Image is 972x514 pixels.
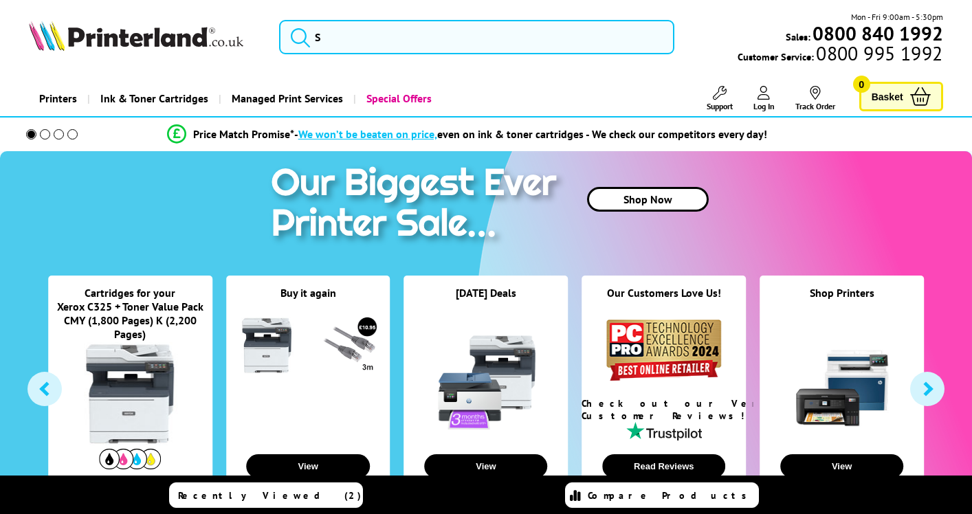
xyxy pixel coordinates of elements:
[353,81,442,116] a: Special Offers
[859,82,943,111] a: Basket 0
[193,127,294,141] span: Price Match Promise*
[7,122,927,146] li: modal_Promise
[247,454,370,478] button: View
[813,21,943,46] b: 0800 840 1992
[298,127,437,141] span: We won’t be beaten on price,
[795,86,835,111] a: Track Order
[48,286,212,300] div: Cartridges for your
[100,81,208,116] span: Ink & Toner Cartridges
[294,127,767,141] div: - even on ink & toner cartridges - We check our competitors every day!
[602,454,725,478] button: Read Reviews
[404,286,568,317] div: [DATE] Deals
[280,286,336,300] a: Buy it again
[29,21,262,54] a: Printerland Logo
[424,454,547,478] button: View
[87,81,219,116] a: Ink & Toner Cartridges
[851,10,943,23] span: Mon - Fri 9:00am - 5:30pm
[582,286,746,317] div: Our Customers Love Us!
[707,101,733,111] span: Support
[565,482,759,508] a: Compare Products
[872,87,903,106] span: Basket
[279,20,674,54] input: S
[57,300,203,341] a: Xerox C325 + Toner Value Pack CMY (1,800 Pages) K (2,200 Pages)
[588,489,754,502] span: Compare Products
[707,86,733,111] a: Support
[814,47,942,60] span: 0800 995 1992
[753,86,775,111] a: Log In
[587,187,709,212] a: Shop Now
[786,30,810,43] span: Sales:
[264,151,571,259] img: printer sale
[582,397,746,422] div: Check out our Verified Customer Reviews!
[29,81,87,116] a: Printers
[29,21,243,51] img: Printerland Logo
[853,76,870,93] span: 0
[178,489,362,502] span: Recently Viewed (2)
[780,454,903,478] button: View
[219,81,353,116] a: Managed Print Services
[760,286,924,317] div: Shop Printers
[738,47,942,63] span: Customer Service:
[753,101,775,111] span: Log In
[810,27,943,40] a: 0800 840 1992
[169,482,363,508] a: Recently Viewed (2)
